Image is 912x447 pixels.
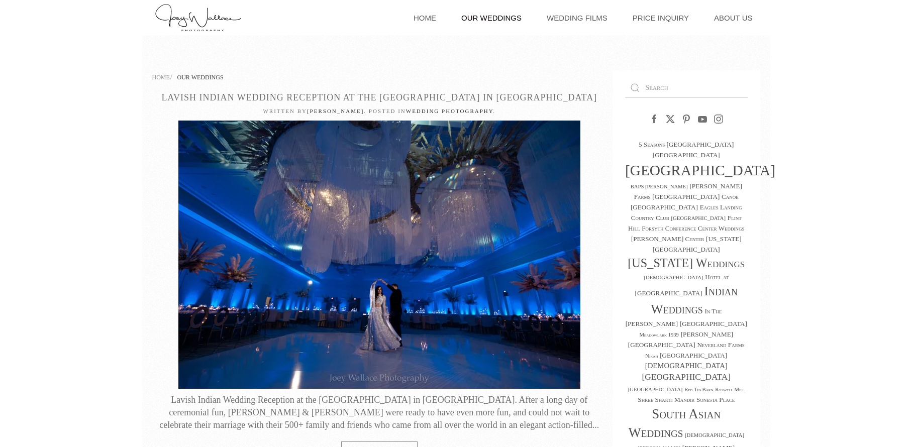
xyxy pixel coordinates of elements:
[642,372,731,382] a: Piedmont Park (5 items)
[625,78,748,98] input: Search
[634,182,742,200] a: Bogle Farms (2 items)
[625,162,775,178] a: Atlanta (44 items)
[631,235,704,243] a: Frazer Center (2 items)
[645,353,658,359] a: Nikah (1 item)
[639,332,679,338] a: Meadowlark 1939 (1 item)
[307,108,364,114] a: [PERSON_NAME]
[715,387,745,392] a: Roswell Mill (1 item)
[152,394,607,432] div: Lavish Indian Wedding Reception at the [GEOGRAPHIC_DATA] in [GEOGRAPHIC_DATA]. After a long day o...
[161,92,597,102] a: Lavish Indian Wedding Reception at the [GEOGRAPHIC_DATA] in [GEOGRAPHIC_DATA]
[696,396,735,403] a: Sonesta Place (2 items)
[631,184,688,189] a: BAPS Shri Swaminarayan Mandir (1 item)
[638,396,694,403] a: Shree Shakti Mandir (2 items)
[177,74,224,81] span: Our Weddings
[178,121,580,389] img: Indian Wedding Reception at The Hotel at Avalon In Alpharetta
[628,214,742,232] a: Flint Hill (2 items)
[628,330,733,349] a: Morgan View Farm (2 items)
[642,225,744,232] a: Forsyth Conference Center Weddings (2 items)
[671,215,726,221] a: Fernbank Museum (1 item)
[644,275,703,280] a: Holy Trinity Catholic Church (1 item)
[653,151,720,159] a: Ashton Gardens (2 items)
[651,284,738,316] a: Indian Weddings (25 items)
[639,141,734,148] a: 5 Seasons Atlanta (2 items)
[152,74,170,81] a: Home
[178,249,580,259] a: Indian Wedding Reception at The Hotel at Avalon In Alpharetta
[631,203,742,221] a: Eagles Landing Country Club (2 items)
[660,352,727,359] a: Old Mill Park (2 items)
[652,193,720,200] a: Bradford House and Garden (2 items)
[406,108,493,114] a: Wedding Photography
[680,320,747,327] a: King Plow Arts Center (2 items)
[697,341,745,349] a: Neverland Farms (2 items)
[645,362,728,370] a: Pakistani (3 items)
[152,107,607,116] p: Written by . Posted in .
[152,70,607,83] nav: Breadcrumb
[684,387,713,392] a: Red Tin Barn (1 item)
[653,235,742,253] a: Georgia Tech Conference Center (2 items)
[631,193,739,211] a: Canoe Atlanta (2 items)
[628,256,745,270] a: Georgia Weddings (18 items)
[628,387,683,392] a: Ponce City Market (1 item)
[628,406,721,440] a: South Asian Weddings (29 items)
[635,273,729,297] a: Hotel at Avalon (2 items)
